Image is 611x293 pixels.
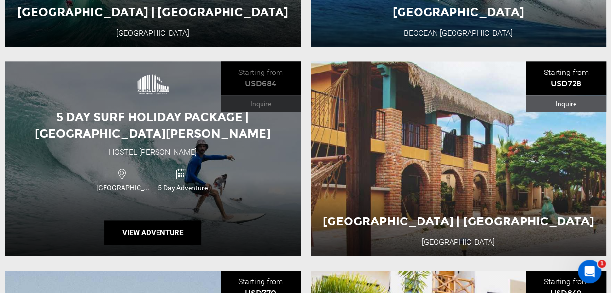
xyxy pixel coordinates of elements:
span: 1 [598,260,606,268]
span: [GEOGRAPHIC_DATA] [94,183,153,193]
button: View Adventure [104,220,201,245]
iframe: Intercom live chat [578,260,601,283]
img: images [133,65,172,104]
span: 5 Day Surf Holiday Package | [GEOGRAPHIC_DATA][PERSON_NAME] [35,110,271,141]
span: 5 Day Adventure [153,183,212,193]
div: Hostel [PERSON_NAME] [109,147,197,158]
